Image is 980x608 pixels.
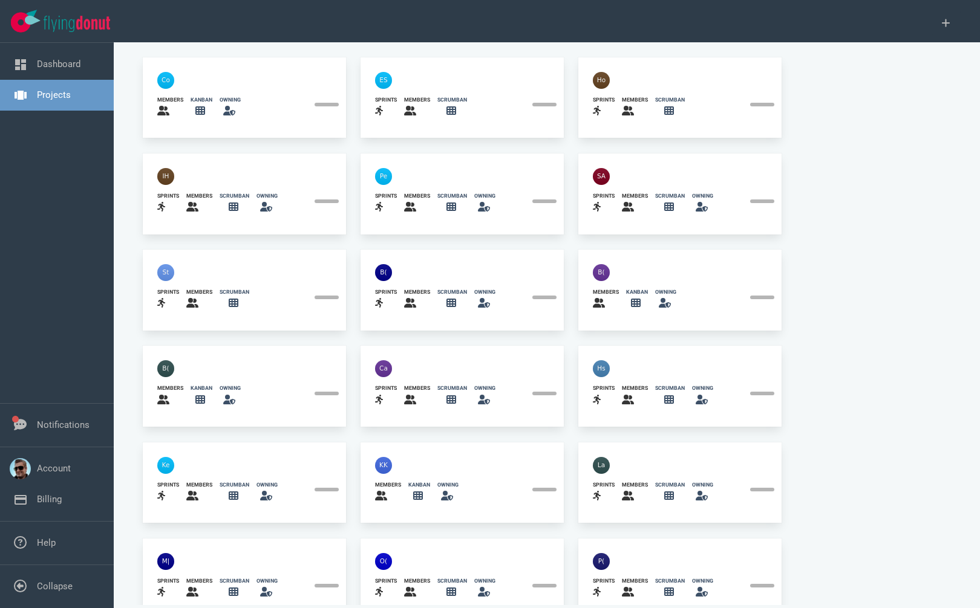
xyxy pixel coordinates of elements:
[404,577,430,600] a: members
[622,481,648,503] a: members
[404,288,430,311] a: members
[593,553,610,570] img: 40
[655,288,676,296] div: owning
[622,481,648,489] div: members
[626,288,648,296] div: kanban
[622,384,648,407] a: members
[593,481,615,503] a: sprints
[437,384,467,392] div: scrumban
[593,481,615,489] div: sprints
[692,481,713,489] div: owning
[437,577,467,585] div: scrumban
[692,384,713,392] div: owning
[220,192,249,200] div: scrumban
[593,96,615,104] div: sprints
[622,577,648,600] a: members
[404,192,430,215] a: members
[157,577,179,600] a: sprints
[655,384,685,392] div: scrumban
[593,168,610,185] img: 40
[44,16,110,32] img: Flying Donut text logo
[157,288,179,311] a: sprints
[157,72,174,89] img: 40
[186,481,212,503] a: members
[593,288,619,311] a: members
[186,192,212,215] a: members
[404,288,430,296] div: members
[157,457,174,474] img: 40
[256,192,278,200] div: owning
[437,481,459,489] div: owning
[157,192,179,215] a: sprints
[474,384,495,392] div: owning
[474,288,495,296] div: owning
[375,577,397,585] div: sprints
[375,481,401,489] div: members
[157,577,179,585] div: sprints
[622,192,648,215] a: members
[692,192,713,200] div: owning
[256,577,278,585] div: owning
[157,553,174,570] img: 40
[157,360,174,377] img: 40
[375,360,392,377] img: 40
[404,384,430,407] a: members
[593,360,610,377] img: 40
[622,577,648,585] div: members
[593,457,610,474] img: 40
[157,384,183,392] div: members
[220,481,249,489] div: scrumban
[157,192,179,200] div: sprints
[437,192,467,200] div: scrumban
[622,96,648,104] div: members
[655,577,685,585] div: scrumban
[186,481,212,489] div: members
[37,494,62,505] a: Billing
[622,192,648,200] div: members
[191,96,212,104] div: kanban
[220,96,241,104] div: owning
[157,168,174,185] img: 40
[474,192,495,200] div: owning
[404,577,430,585] div: members
[157,96,183,118] a: members
[375,384,397,407] a: sprints
[375,96,397,104] div: sprints
[404,96,430,118] a: members
[191,384,212,392] div: kanban
[186,577,212,585] div: members
[220,577,249,585] div: scrumban
[375,264,392,281] img: 40
[655,192,685,200] div: scrumban
[593,192,615,215] a: sprints
[157,384,183,407] a: members
[622,96,648,118] a: members
[157,288,179,296] div: sprints
[186,192,212,200] div: members
[593,577,615,585] div: sprints
[37,419,90,430] a: Notifications
[37,537,56,548] a: Help
[593,96,615,118] a: sprints
[404,192,430,200] div: members
[157,481,179,489] div: sprints
[437,288,467,296] div: scrumban
[375,96,397,118] a: sprints
[593,288,619,296] div: members
[157,481,179,503] a: sprints
[157,96,183,104] div: members
[593,264,610,281] img: 40
[37,463,71,474] a: Account
[220,288,249,296] div: scrumban
[655,481,685,489] div: scrumban
[186,288,212,311] a: members
[375,553,392,570] img: 40
[404,96,430,104] div: members
[186,288,212,296] div: members
[375,481,401,503] a: members
[37,59,80,70] a: Dashboard
[437,96,467,104] div: scrumban
[375,288,397,296] div: sprints
[375,384,397,392] div: sprints
[655,96,685,104] div: scrumban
